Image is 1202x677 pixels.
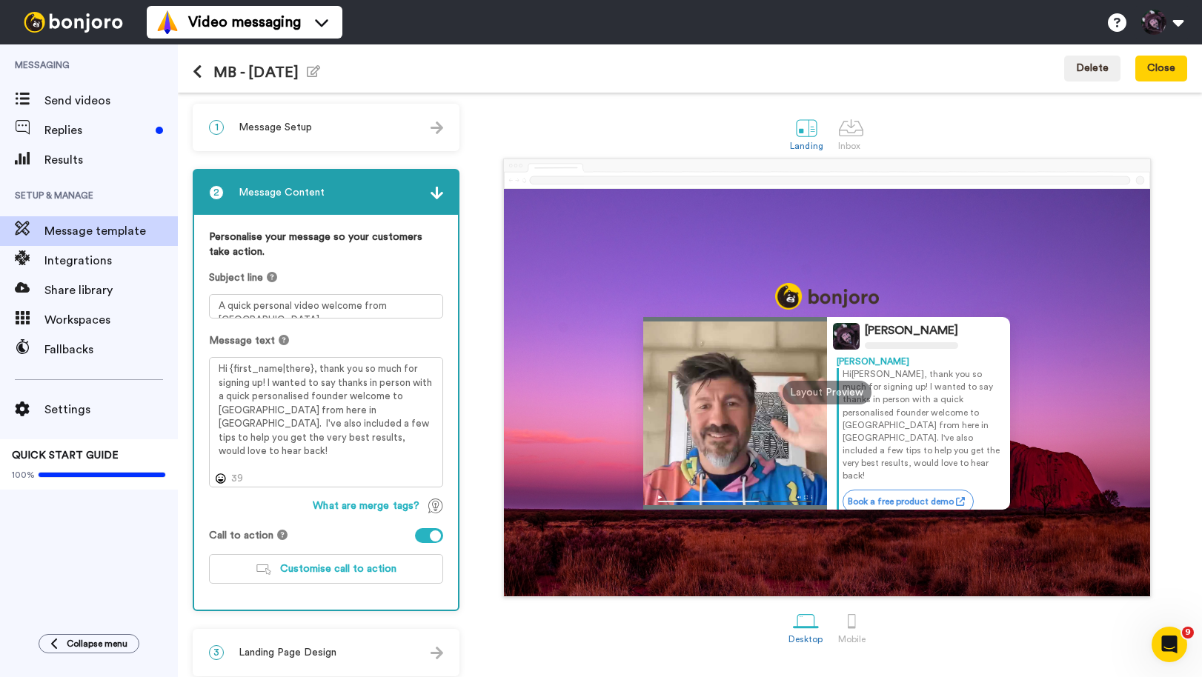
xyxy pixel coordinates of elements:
[44,252,178,270] span: Integrations
[156,10,179,34] img: vm-color.svg
[843,368,1001,482] p: Hi [PERSON_NAME] , thank you so much for signing up! I wanted to say thanks in person with a quic...
[837,356,1001,368] div: [PERSON_NAME]
[838,634,866,644] div: Mobile
[44,222,178,240] span: Message template
[12,469,35,481] span: 100%
[188,12,301,33] span: Video messaging
[44,281,178,299] span: Share library
[431,647,443,659] img: arrow.svg
[209,185,224,200] span: 2
[209,120,224,135] span: 1
[1182,627,1194,638] span: 9
[44,121,150,139] span: Replies
[39,634,139,653] button: Collapse menu
[44,311,178,329] span: Workspaces
[865,324,958,338] div: [PERSON_NAME]
[209,357,443,487] textarea: Hi {first_name|there}, thank you so much for signing up! I wanted to say thanks in person with a ...
[431,121,443,134] img: arrow.svg
[239,645,336,660] span: Landing Page Design
[843,490,974,513] a: Book a free product demo
[831,601,873,652] a: Mobile
[209,270,263,285] span: Subject line
[788,634,823,644] div: Desktop
[44,151,178,169] span: Results
[1135,56,1187,82] button: Close
[44,341,178,358] span: Fallbacks
[833,323,860,350] img: Profile Image
[239,185,325,200] span: Message Content
[428,498,443,513] img: TagTips.svg
[193,629,459,676] div: 3Landing Page Design
[256,564,271,575] img: customiseCTA.svg
[209,294,443,319] textarea: A quick personal video welcome from [GEOGRAPHIC_DATA]
[209,333,275,348] span: Message text
[44,92,178,110] span: Send videos
[209,528,273,543] span: Call to action
[1064,56,1120,82] button: Delete
[1152,627,1187,662] iframe: Intercom live chat
[431,187,443,199] img: arrow.svg
[838,141,864,151] div: Inbox
[193,64,320,81] h1: MB - [DATE]
[209,554,443,584] button: Customise call to action
[781,601,831,652] a: Desktop
[193,104,459,151] div: 1Message Setup
[783,381,871,404] div: Layout Preview
[280,564,396,574] span: Customise call to action
[783,107,831,159] a: Landing
[643,488,827,510] img: player-controls-full.svg
[67,638,127,650] span: Collapse menu
[18,12,129,33] img: bj-logo-header-white.svg
[313,498,419,513] span: What are merge tags?
[790,141,823,151] div: Landing
[44,401,178,418] span: Settings
[209,230,443,259] label: Personalise your message so your customers take action.
[209,645,224,660] span: 3
[831,107,871,159] a: Inbox
[239,120,312,135] span: Message Setup
[775,283,879,310] img: logo_full.png
[12,450,119,461] span: QUICK START GUIDE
